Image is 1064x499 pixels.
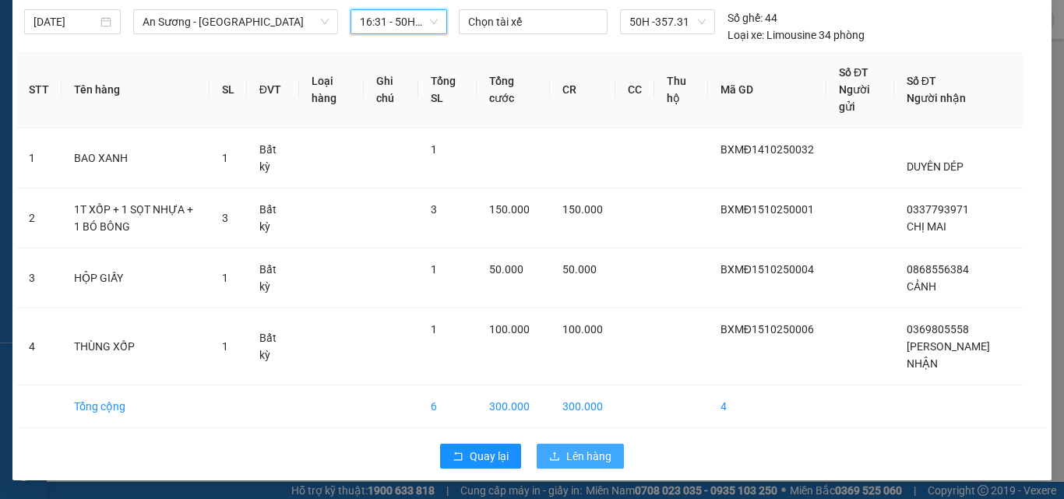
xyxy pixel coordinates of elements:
span: BXMĐ1510250001 [720,203,814,216]
th: STT [16,51,62,128]
th: Mã GD [708,51,826,128]
span: 3 [222,212,228,224]
td: 6 [418,385,477,428]
span: [PERSON_NAME] NHẬN [907,340,990,370]
th: Ghi chú [364,51,418,128]
td: 300.000 [477,385,549,428]
td: 4 [16,308,62,385]
td: Bất kỳ [247,248,299,308]
td: Bất kỳ [247,188,299,248]
td: Tổng cộng [62,385,210,428]
th: Tên hàng [62,51,210,128]
th: CC [615,51,654,128]
li: VP Bến xe [GEOGRAPHIC_DATA] [107,84,207,135]
td: 3 [16,248,62,308]
td: HỘP GIẤY [62,248,210,308]
td: Bất kỳ [247,308,299,385]
span: Số ghế: [728,9,763,26]
span: Loại xe: [728,26,764,44]
span: rollback [453,451,463,463]
span: BXMĐ1510250004 [720,263,814,276]
td: 4 [708,385,826,428]
span: 150.000 [489,203,530,216]
th: Thu hộ [654,51,708,128]
span: 100.000 [562,323,603,336]
span: 1 [431,323,437,336]
td: 300.000 [550,385,615,428]
span: Người gửi [839,83,870,113]
span: Lên hàng [566,448,611,465]
input: 15/10/2025 [33,13,97,30]
span: Người nhận [907,92,966,104]
span: 1 [222,272,228,284]
span: 100.000 [489,323,530,336]
span: 150.000 [562,203,603,216]
span: 0337793971 [907,203,969,216]
span: 1 [222,152,228,164]
span: CHỊ MAI [907,220,946,233]
th: Tổng SL [418,51,477,128]
span: 16:31 - 50H -357.31 [360,10,438,33]
th: Tổng cước [477,51,549,128]
th: ĐVT [247,51,299,128]
td: 2 [16,188,62,248]
div: Limousine 34 phòng [728,26,865,44]
li: Rạng Đông Buslines [8,8,226,66]
td: Bất kỳ [247,128,299,188]
span: CẢNH [907,280,936,293]
span: 50.000 [562,263,597,276]
span: 50H -357.31 [629,10,706,33]
span: Số ĐT [907,75,936,87]
td: 1T XỐP + 1 SỌT NHỰA + 1 BÓ BÔNG [62,188,210,248]
button: uploadLên hàng [537,444,624,469]
span: An Sương - Quảng Ngãi [143,10,329,33]
td: 1 [16,128,62,188]
span: 0868556384 [907,263,969,276]
th: Loại hàng [299,51,364,128]
span: 0369805558 [907,323,969,336]
th: SL [210,51,247,128]
div: 44 [728,9,777,26]
td: BAO XANH [62,128,210,188]
span: Số ĐT [839,66,868,79]
span: DUYÊN DÉP [907,160,964,173]
td: THÙNG XỐP [62,308,210,385]
span: 1 [222,340,228,353]
li: VP Bến xe Miền Đông [8,84,107,118]
th: CR [550,51,615,128]
span: upload [549,451,560,463]
span: 1 [431,143,437,156]
span: 50.000 [489,263,523,276]
span: Quay lại [470,448,509,465]
span: 1 [431,263,437,276]
span: down [320,17,329,26]
button: rollbackQuay lại [440,444,521,469]
span: BXMĐ1510250006 [720,323,814,336]
span: 3 [431,203,437,216]
span: BXMĐ1410250032 [720,143,814,156]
